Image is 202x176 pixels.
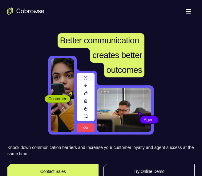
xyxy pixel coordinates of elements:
[60,36,139,45] span: Better communication
[77,73,95,132] img: A series of tools used in co-browsing sessions
[7,7,44,15] a: Go to the home page
[51,58,74,132] img: A customer holding their phone
[7,144,195,157] p: Knock down communication barriers and increase your customer loyalty and agent success at the sam...
[92,50,142,60] span: creates better
[97,88,151,132] img: A customer support agent talking on the phone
